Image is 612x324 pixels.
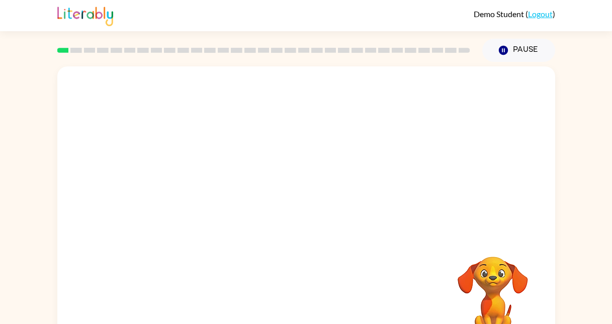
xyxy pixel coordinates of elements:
[57,4,113,26] img: Literably
[482,39,555,62] button: Pause
[528,9,553,19] a: Logout
[474,9,526,19] span: Demo Student
[474,9,555,19] div: ( )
